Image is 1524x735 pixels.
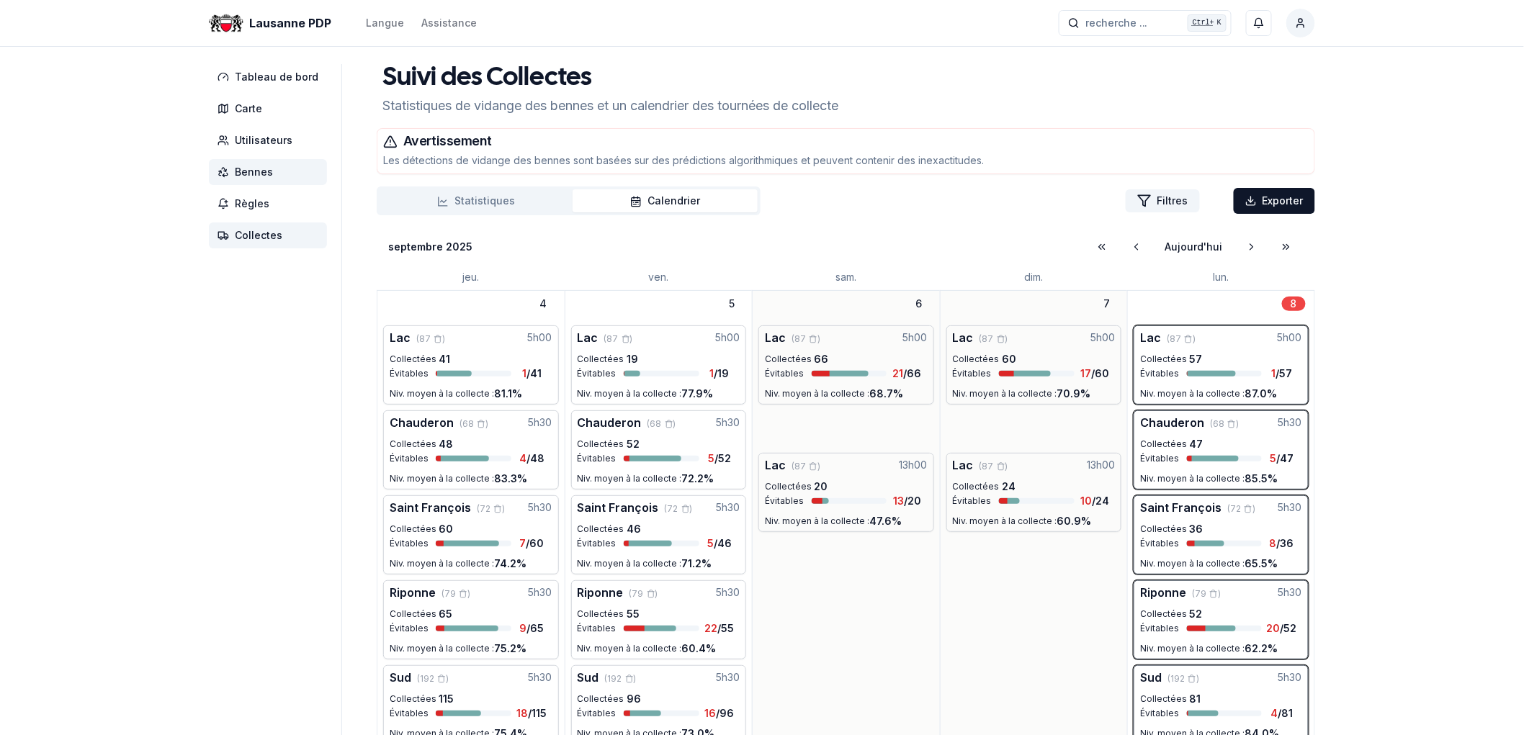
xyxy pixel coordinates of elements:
div: 68.7% [869,387,903,401]
div: Évitables [578,708,618,719]
div: Niv. moyen à la collecte : [765,388,869,400]
div: 13h00 [1087,458,1115,472]
div: Collectées [765,481,805,492]
span: Lausanne PDP [249,14,331,32]
div: Sud [578,669,599,686]
div: Évitables [953,495,993,507]
div: (87 ) [792,461,820,472]
div: 36 [1181,522,1224,536]
div: Riponne [578,584,624,601]
div: Évitables [578,453,618,464]
div: 75.2% [494,641,526,656]
div: 81 [1181,692,1224,706]
a: Collectes [209,222,333,248]
div: (79 ) [1192,588,1221,600]
div: Niv. moyen à la collecte : [953,515,1057,527]
div: (87 ) [792,333,820,345]
p: Statistiques de vidange des bennes et un calendrier des tournées de collecte [382,96,838,116]
div: Évitables [390,368,430,379]
a: Carte [209,96,333,122]
div: 5h30 [1278,415,1302,430]
div: 96 [618,692,660,706]
div: Collectées [390,523,430,535]
div: Niv. moyen à la collecte : [1140,473,1245,484]
div: (79 ) [629,588,658,600]
div: /96 [699,706,740,721]
span: 17 [1080,367,1091,379]
div: /19 [699,366,740,381]
div: Collectées [953,481,993,492]
span: Règles [235,197,269,211]
div: Niv. moyen à la collecte : [390,558,494,569]
span: 5 [1270,452,1276,464]
button: recherche ...Ctrl+K [1059,10,1232,36]
span: 8 [1270,537,1277,549]
span: 1 [709,367,714,379]
div: 46 [618,522,660,536]
span: 5 [707,537,714,549]
div: Niv. moyen à la collecte : [390,473,494,484]
div: 6 [907,297,931,311]
div: 57 [1181,352,1224,366]
span: 20 [1267,622,1281,634]
div: Niv. moyen à la collecte : [765,515,869,527]
button: Aujourd'hui [1154,233,1234,261]
div: Niv. moyen à la collecte : [1140,388,1245,400]
div: (79 ) [441,588,470,600]
div: Niv. moyen à la collecte : [578,473,682,484]
h1: Suivi des Collectes [382,64,838,93]
div: Saint François [390,499,471,516]
span: 7 [519,537,526,549]
div: /52 [699,451,740,466]
div: Évitables [578,538,618,549]
span: 9 [519,622,526,634]
div: Exporter [1234,188,1315,214]
div: 52 [1181,607,1224,621]
div: 60.4% [682,641,717,656]
div: Niv. moyen à la collecte : [1140,643,1245,654]
div: /48 [511,451,552,466]
a: Lausanne PDP [209,14,337,32]
div: 5h30 [1278,670,1302,685]
div: Chauderon [1140,414,1204,431]
div: Collectées [578,608,618,620]
div: Collectées [578,353,618,365]
div: 8 [1282,297,1306,311]
div: Lac [953,456,974,474]
div: Chauderon [578,414,642,431]
div: 60.9% [1057,514,1092,528]
div: /66 [887,366,927,381]
div: /55 [699,621,740,636]
div: 5h00 [903,330,928,345]
div: (72 ) [1227,503,1255,515]
div: 24 [993,479,1036,494]
a: Assistance [421,14,477,32]
div: Niv. moyen à la collecte : [578,388,682,400]
a: Règles [209,191,333,217]
div: Collectées [1140,693,1180,705]
div: Évitables [765,368,805,379]
div: lun. [1127,270,1315,284]
div: Évitables [765,495,805,507]
div: Saint François [1140,499,1222,516]
div: Collectées [578,438,618,450]
div: dim. [940,270,1128,284]
span: 18 [516,707,528,719]
div: 5h00 [1090,330,1115,345]
div: 48 [430,437,472,451]
div: Lac [578,329,599,346]
div: 5h30 [716,585,740,600]
div: Collectées [1140,438,1180,450]
span: Bennes [235,165,273,179]
span: 1 [1271,367,1276,379]
span: recherche ... [1085,16,1148,30]
span: 21 [893,367,904,379]
div: 7 [1095,297,1119,311]
div: Sud [1140,669,1162,686]
div: 5 [720,297,743,311]
div: 115 [430,692,472,706]
span: 5 [708,452,714,464]
div: Niv. moyen à la collecte : [390,643,494,654]
div: (72 ) [477,503,505,515]
button: Statistiques [380,189,573,212]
